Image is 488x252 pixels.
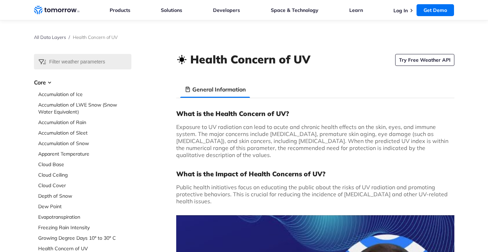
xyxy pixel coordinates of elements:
[38,91,131,98] a: Accumulation of Ice
[110,7,130,13] a: Products
[271,7,318,13] a: Space & Technology
[395,54,454,66] a: Try Free Weather API
[176,123,448,158] span: Exposure to UV radiation can lead to acute and chronic health effects on the skin, eyes, and immu...
[73,34,118,40] span: Health Concern of UV
[38,150,131,157] a: Apparent Temperature
[34,5,80,15] a: Home link
[213,7,240,13] a: Developers
[34,54,131,69] input: Filter weather parameters
[34,34,66,40] a: All Data Layers
[38,129,131,136] a: Accumulation of Sleet
[349,7,363,13] a: Learn
[393,7,408,14] a: Log In
[38,213,131,220] a: Evapotranspiration
[38,234,131,241] a: Growing Degree Days 10° to 30° C
[38,171,131,178] a: Cloud Ceiling
[38,245,131,252] a: Health Concern of UV
[38,192,131,199] a: Depth of Snow
[190,52,310,67] h1: Health Concern of UV
[38,161,131,168] a: Cloud Base
[38,119,131,126] a: Accumulation of Rain
[176,170,454,178] h3: What is the Impact of Health Concerns of UV?
[176,109,454,118] h3: What is the Health Concern of UV?
[38,101,131,115] a: Accumulation of LWE Snow (Snow Water Equivalent)
[69,34,70,40] span: /
[161,7,182,13] a: Solutions
[38,224,131,231] a: Freezing Rain Intensity
[176,184,448,205] span: Public health initiatives focus on educating the public about the risks of UV radiation and promo...
[417,4,454,16] a: Get Demo
[38,140,131,147] a: Accumulation of Snow
[180,81,250,98] li: General Information
[34,78,131,87] h3: Core
[38,203,131,210] a: Dew Point
[38,182,131,189] a: Cloud Cover
[192,85,246,94] h3: General Information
